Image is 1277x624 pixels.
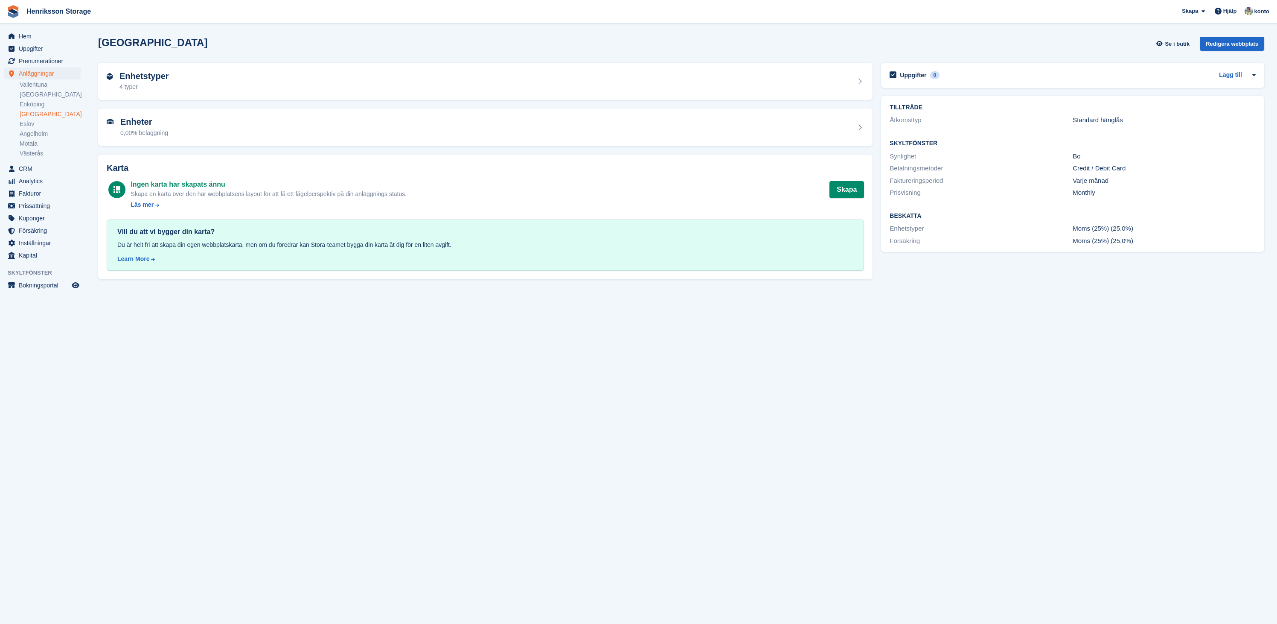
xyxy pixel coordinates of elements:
a: [GEOGRAPHIC_DATA] [20,110,81,118]
span: Inställningar [19,237,70,249]
a: Ängelholm [20,130,81,138]
span: Uppgifter [19,43,70,55]
a: Vallentuna [20,81,81,89]
div: Learn More [117,255,149,264]
div: Monthly [1073,188,1256,198]
a: menu [4,175,81,187]
a: Läs mer [131,200,407,209]
h2: Skyltfönster [890,140,1256,147]
div: 0,00% beläggning [120,129,168,138]
img: unit-icn-7be61d7bf1b0ce9d3e12c5938cc71ed9869f7b940bace4675aadf7bd6d80202e.svg [107,119,113,125]
div: Moms (25%) (25.0%) [1073,224,1256,234]
h2: Beskatta [890,213,1256,220]
span: Prenumerationer [19,55,70,67]
span: konto [1254,7,1269,16]
h2: [GEOGRAPHIC_DATA] [98,37,207,48]
span: Skyltfönster [8,269,85,277]
a: menu [4,225,81,237]
div: Synlighet [890,152,1073,161]
a: menu [4,249,81,261]
span: Hem [19,30,70,42]
div: Prisvisning [890,188,1073,198]
span: Se i butik [1165,40,1190,48]
a: menu [4,212,81,224]
a: menu [4,200,81,212]
a: menu [4,163,81,175]
span: Prissättning [19,200,70,212]
img: unit-type-icn-2b2737a686de81e16bb02015468b77c625bbabd49415b5ef34ead5e3b44a266d.svg [107,73,113,80]
a: Eslöv [20,120,81,128]
div: Varje månad [1073,176,1256,186]
span: Kapital [19,249,70,261]
div: 0 [930,71,940,79]
span: Analytics [19,175,70,187]
span: Kuponger [19,212,70,224]
div: Credit / Debit Card [1073,164,1256,173]
h2: Karta [107,163,864,173]
h2: Enhetstyper [119,71,169,81]
div: Enhetstyper [890,224,1073,234]
div: Moms (25%) (25.0%) [1073,236,1256,246]
a: Västerås [20,149,81,158]
div: Åtkomsttyp [890,115,1073,125]
a: Förhandsgranska butik [70,280,81,290]
a: Redigera webbplats [1200,37,1264,54]
button: Skapa [829,181,864,198]
div: Ingen karta har skapats ännu [131,179,407,190]
h2: Uppgifter [900,71,926,79]
span: Fakturor [19,187,70,199]
div: Försäkring [890,236,1073,246]
a: menu [4,187,81,199]
div: Du är helt fri att skapa din egen webbplatskarta, men om du föredrar kan Stora-teamet bygga din k... [117,240,853,249]
a: Enköping [20,100,81,108]
a: meny [4,279,81,291]
img: Daniel Axberg [1245,7,1253,15]
a: Learn More [117,255,853,264]
a: menu [4,67,81,79]
a: Enheter 0,00% beläggning [98,108,873,146]
span: Anläggningar [19,67,70,79]
div: Standard hänglås [1073,115,1256,125]
span: Försäkring [19,225,70,237]
div: Vill du att vi bygger din karta? [117,227,853,237]
a: Se i butik [1155,37,1193,51]
div: Skapa en karta över den här webbplatsens layout för att få ett fågelperspektiv på din anläggnings... [131,190,407,199]
a: menu [4,30,81,42]
a: menu [4,55,81,67]
a: menu [4,237,81,249]
span: CRM [19,163,70,175]
img: map-icn-white-8b231986280072e83805622d3debb4903e2986e43859118e7b4002611c8ef794.svg [113,186,120,193]
h2: TILLTRÄDE [890,104,1256,111]
span: Skapa [1182,7,1198,15]
a: Motala [20,140,81,148]
a: [GEOGRAPHIC_DATA] [20,91,81,99]
div: Betalningsmetoder [890,164,1073,173]
div: Redigera webbplats [1200,37,1264,51]
h2: Enheter [120,117,168,127]
div: Faktureringsperiod [890,176,1073,186]
div: Läs mer [131,200,154,209]
img: stora-icon-8386f47178a22dfd0bd8f6a31ec36ba5ce8667c1dd55bd0f319d3a0aa187defe.svg [7,5,20,18]
a: Enhetstyper 4 typer [98,63,873,100]
a: menu [4,43,81,55]
div: Bo [1073,152,1256,161]
span: Hjälp [1223,7,1237,15]
span: Bokningsportal [19,279,70,291]
div: 4 typer [119,82,169,91]
a: Henriksson Storage [23,4,94,18]
a: Lägg till [1219,70,1242,80]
